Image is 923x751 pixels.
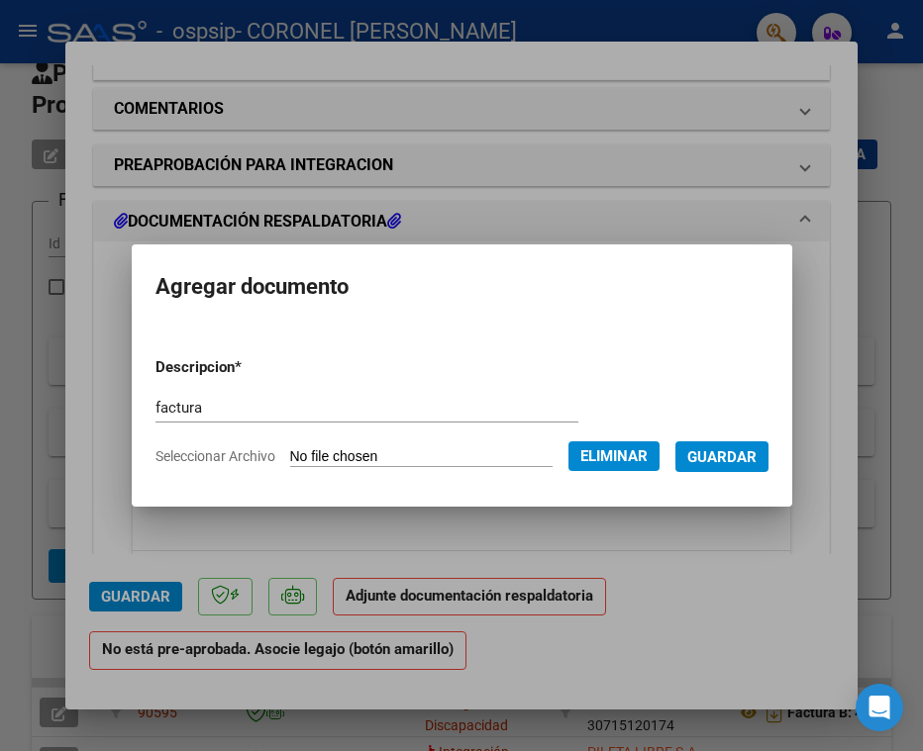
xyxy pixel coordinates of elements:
button: Eliminar [568,441,660,471]
span: Seleccionar Archivo [155,448,275,464]
span: Eliminar [580,447,648,465]
button: Guardar [675,441,769,472]
div: Open Intercom Messenger [856,684,903,731]
h2: Agregar documento [155,268,769,306]
p: Descripcion [155,356,340,379]
span: Guardar [687,448,757,466]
